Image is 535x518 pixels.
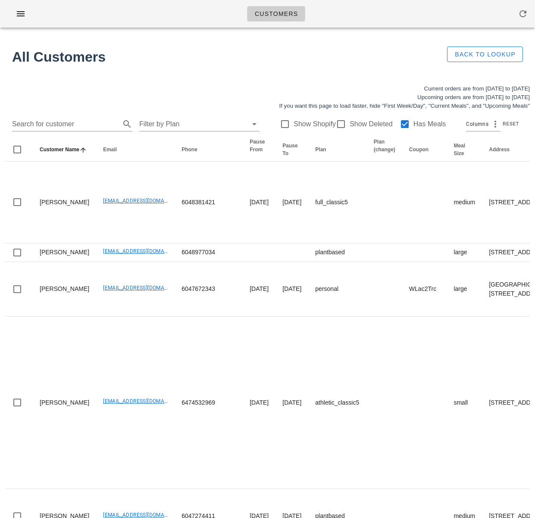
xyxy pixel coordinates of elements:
td: medium [447,162,482,243]
td: WLac2Trc [402,262,447,317]
label: Show Shopify [294,120,336,128]
a: [EMAIL_ADDRESS][DOMAIN_NAME] [103,285,189,291]
a: [EMAIL_ADDRESS][DOMAIN_NAME] [103,248,189,254]
td: [PERSON_NAME] [33,262,96,317]
td: personal [308,262,367,317]
th: Plan: Not sorted. Activate to sort ascending. [308,138,367,162]
td: large [447,243,482,262]
span: Plan [315,147,326,153]
td: [DATE] [243,262,275,317]
span: Phone [181,147,197,153]
a: Customers [247,6,306,22]
button: Reset [501,120,523,128]
td: 6474532969 [175,317,243,489]
span: Coupon [409,147,429,153]
td: [PERSON_NAME] [33,162,96,243]
span: Meal Size [454,143,465,156]
th: Pause From: Not sorted. Activate to sort ascending. [243,138,275,162]
td: [DATE] [275,162,308,243]
a: [EMAIL_ADDRESS][DOMAIN_NAME] [103,512,189,518]
td: [DATE] [243,162,275,243]
span: Reset [502,122,519,126]
div: Columns [466,117,501,131]
th: Phone: Not sorted. Activate to sort ascending. [175,138,243,162]
label: Show Deleted [350,120,393,128]
span: Pause To [282,143,297,156]
th: Pause To: Not sorted. Activate to sort ascending. [275,138,308,162]
td: [DATE] [275,317,308,489]
a: [EMAIL_ADDRESS][DOMAIN_NAME] [103,398,189,404]
div: Filter by Plan [139,117,260,131]
td: 6048381421 [175,162,243,243]
th: Customer Name: Sorted ascending. Activate to sort descending. [33,138,96,162]
td: [DATE] [275,262,308,317]
td: 6047672343 [175,262,243,317]
td: [PERSON_NAME] [33,317,96,489]
td: small [447,317,482,489]
a: [EMAIL_ADDRESS][DOMAIN_NAME] [103,198,189,204]
th: Coupon: Not sorted. Activate to sort ascending. [402,138,447,162]
span: Pause From [250,139,265,153]
th: Plan (change): Not sorted. Activate to sort ascending. [367,138,402,162]
span: Customer Name [40,147,79,153]
td: athletic_classic5 [308,317,367,489]
td: 6048977034 [175,243,243,262]
td: full_classic5 [308,162,367,243]
td: [DATE] [243,317,275,489]
span: Columns [466,120,488,128]
span: Address [489,147,510,153]
th: Meal Size: Not sorted. Activate to sort ascending. [447,138,482,162]
span: Customers [254,10,298,17]
button: Back to Lookup [447,47,523,62]
td: large [447,262,482,317]
th: Email: Not sorted. Activate to sort ascending. [96,138,175,162]
h1: All Customers [12,47,436,67]
td: [PERSON_NAME] [33,243,96,262]
span: Email [103,147,117,153]
td: plantbased [308,243,367,262]
label: Has Meals [413,120,446,128]
span: Back to Lookup [454,51,516,58]
span: Plan (change) [374,139,395,153]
